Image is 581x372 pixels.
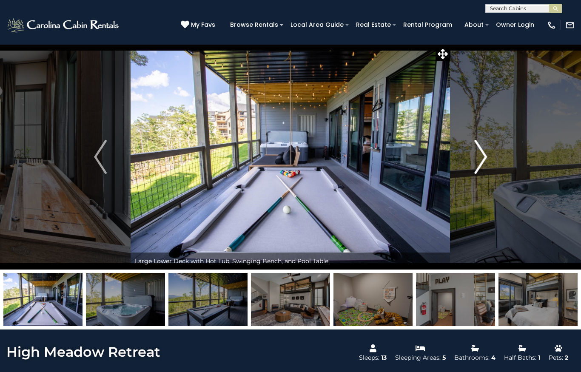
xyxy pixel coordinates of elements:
img: 164754157 [86,273,165,326]
img: White-1-2.png [6,17,121,34]
a: My Favs [181,20,217,30]
img: phone-regular-white.png [547,20,556,30]
img: arrow [94,140,107,174]
a: Real Estate [352,18,395,31]
a: Browse Rentals [226,18,282,31]
a: About [460,18,488,31]
img: 164745674 [333,273,413,326]
img: mail-regular-white.png [565,20,575,30]
a: Rental Program [399,18,456,31]
span: My Favs [191,20,215,29]
img: 164924612 [3,273,83,326]
img: 164745671 [498,273,578,326]
div: Large Lower Deck with Hot Tub, Swinging Bench, and Pool Table [131,253,450,270]
button: Next [450,44,511,270]
img: 164745667 [251,273,330,326]
button: Previous [70,44,131,270]
a: Owner Login [492,18,538,31]
a: Local Area Guide [286,18,348,31]
img: arrow [474,140,487,174]
img: 164745673 [416,273,495,326]
img: 164924611 [168,273,248,326]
